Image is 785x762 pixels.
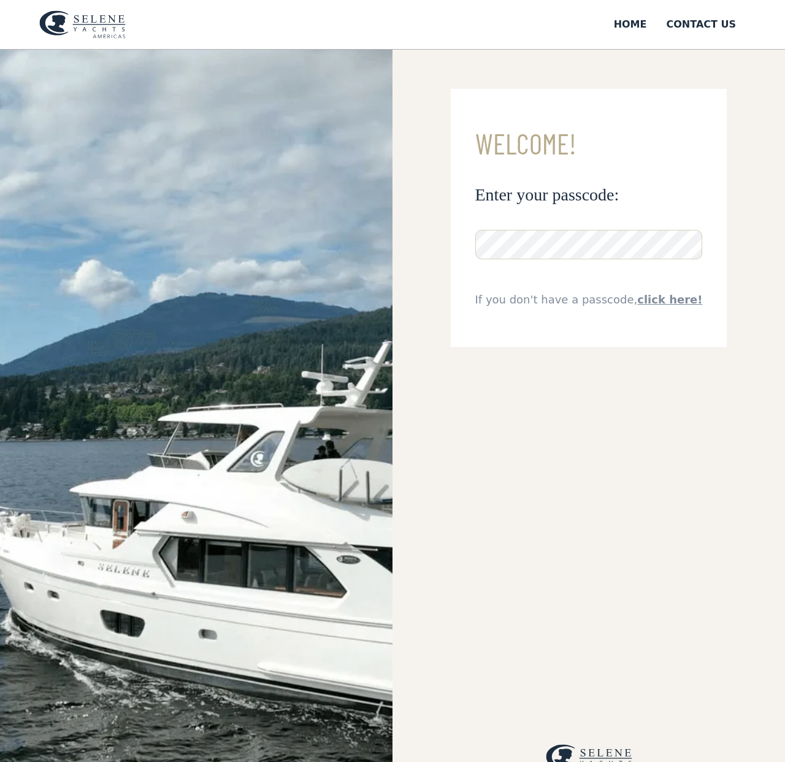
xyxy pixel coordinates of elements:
[666,17,736,32] div: Contact US
[39,10,126,39] img: logo
[637,293,702,306] a: click here!
[475,128,703,159] h3: Welcome!
[614,17,647,32] div: Home
[451,89,727,347] form: Email Form
[475,184,703,205] h3: Enter your passcode:
[475,291,703,308] div: If you don't have a passcode,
